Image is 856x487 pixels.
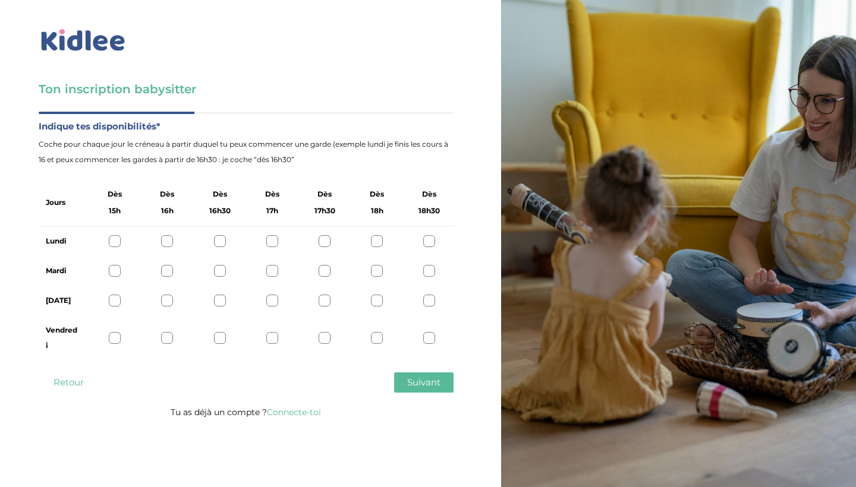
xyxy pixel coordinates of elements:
[394,372,454,393] button: Suivant
[267,407,321,418] a: Connecte-toi
[109,203,121,219] span: 15h
[108,186,122,202] span: Dès
[422,186,436,202] span: Dès
[407,377,440,388] span: Suivant
[265,186,279,202] span: Dès
[370,186,384,202] span: Dès
[371,203,383,219] span: 18h
[46,263,79,279] label: Mardi
[46,293,79,308] label: [DATE]
[266,203,278,219] span: 17h
[46,322,79,353] label: Vendredi
[39,119,454,134] label: Indique tes disponibilités*
[161,203,174,219] span: 16h
[39,81,454,97] h3: Ton inscription babysitter
[39,137,454,167] span: Coche pour chaque jour le créneau à partir duquel tu peux commencer une garde (exemple lundi je f...
[46,233,79,249] label: Lundi
[39,27,128,54] img: logo_kidlee_bleu
[160,186,174,202] span: Dès
[213,186,227,202] span: Dès
[39,404,454,420] p: Tu as déjà un compte ?
[39,372,98,393] button: Retour
[46,195,65,210] label: Jours
[317,186,332,202] span: Dès
[314,203,335,219] span: 17h30
[209,203,231,219] span: 16h30
[418,203,440,219] span: 18h30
